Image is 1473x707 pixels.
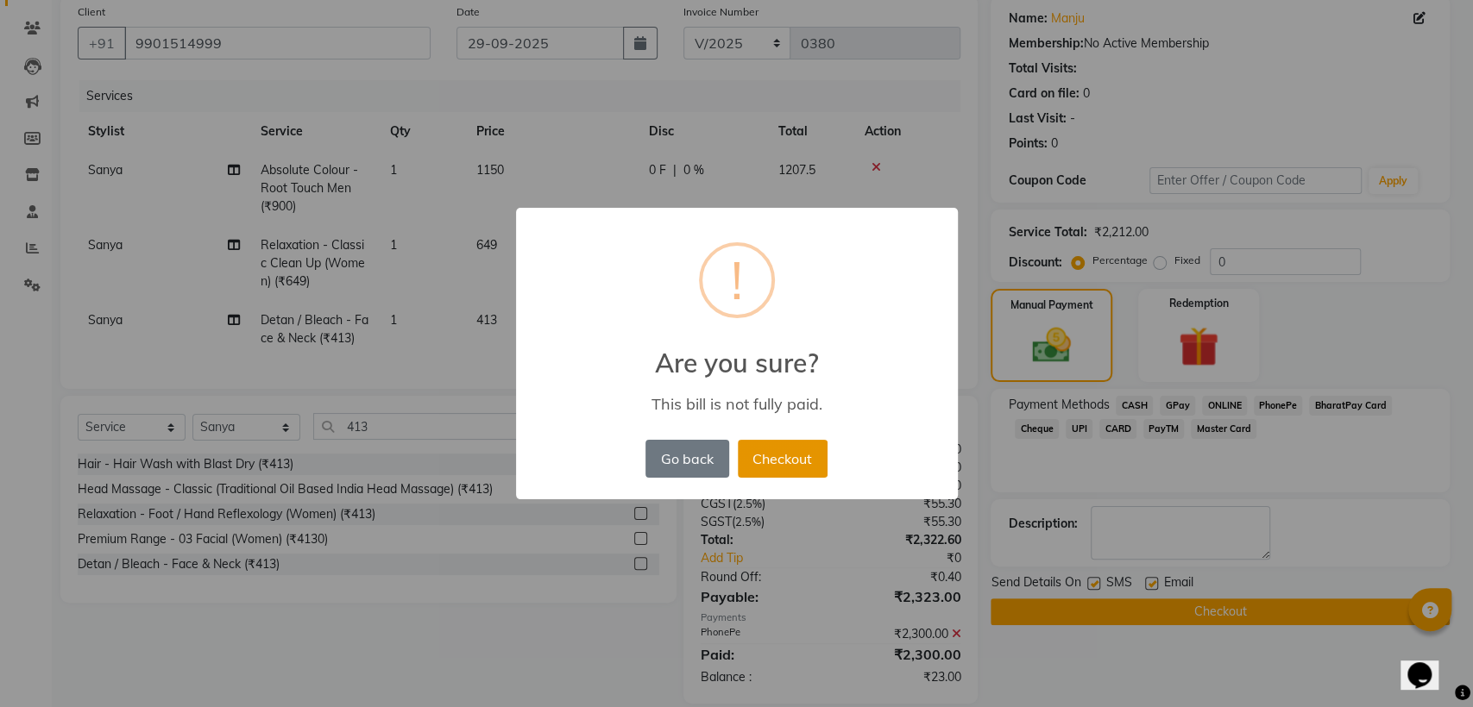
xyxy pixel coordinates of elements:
h2: Are you sure? [516,327,958,379]
iframe: chat widget [1401,638,1456,690]
div: This bill is not fully paid. [540,394,932,414]
button: Go back [645,440,728,478]
div: ! [731,246,743,315]
button: Checkout [738,440,828,478]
